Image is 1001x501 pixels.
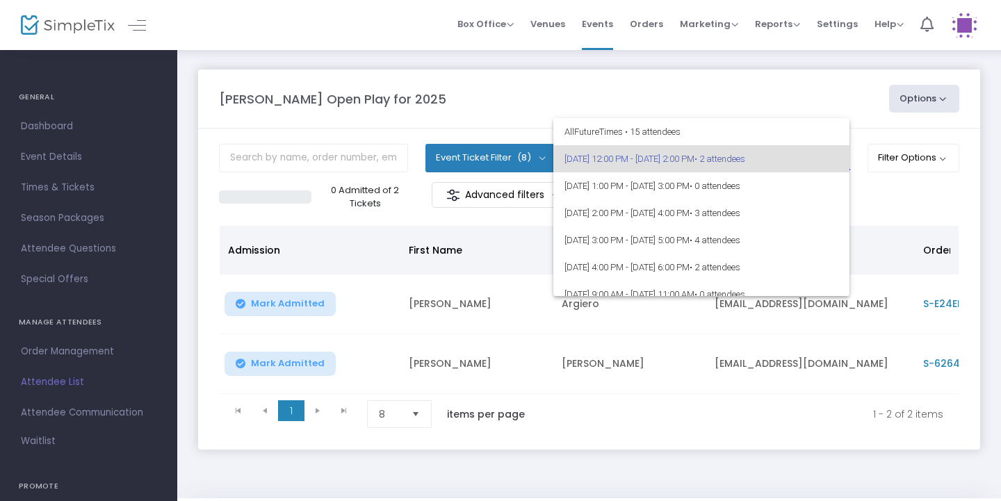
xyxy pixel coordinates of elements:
span: [DATE] 2:00 PM - [DATE] 4:00 PM [564,199,838,227]
span: [DATE] 9:00 AM - [DATE] 11:00 AM [564,281,838,308]
span: [DATE] 3:00 PM - [DATE] 5:00 PM [564,227,838,254]
span: • 2 attendees [694,154,745,164]
span: • 0 attendees [694,289,745,299]
span: [DATE] 1:00 PM - [DATE] 3:00 PM [564,172,838,199]
span: [DATE] 4:00 PM - [DATE] 6:00 PM [564,254,838,281]
span: [DATE] 12:00 PM - [DATE] 2:00 PM [564,145,838,172]
span: • 0 attendees [690,181,740,191]
span: • 3 attendees [690,208,740,218]
span: • 4 attendees [690,235,740,245]
span: • 2 attendees [690,262,740,272]
span: All Future Times • 15 attendees [564,118,838,145]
